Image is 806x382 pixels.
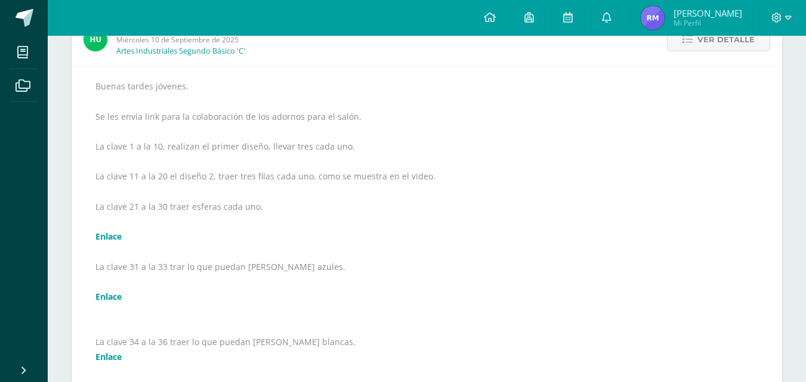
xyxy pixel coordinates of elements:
p: Artes Industriales Segundo Básico 'C' [116,46,245,56]
img: 7c13cc226d4004e41d066015556fb6a9.png [641,6,665,30]
img: fd23069c3bd5c8dde97a66a86ce78287.png [84,27,107,51]
a: Enlace [95,291,122,302]
a: Enlace [95,231,122,242]
span: Miércoles 10 de Septiembre de 2025 [116,35,337,45]
span: [PERSON_NAME] [674,7,742,19]
span: Mi Perfil [674,18,742,28]
span: Ver detalle [697,29,755,51]
a: Enlace [95,351,122,362]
